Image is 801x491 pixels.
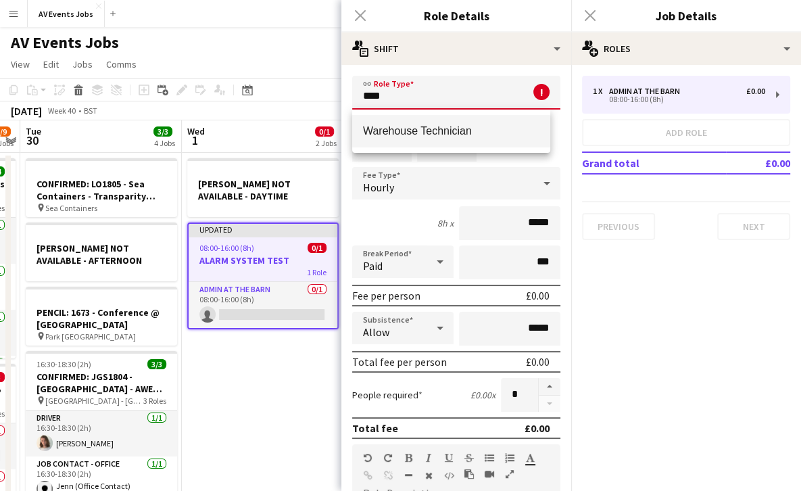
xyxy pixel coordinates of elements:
[26,223,177,281] app-job-card: [PERSON_NAME] NOT AVAILABLE - AFTERNOON
[185,133,205,148] span: 1
[341,7,571,24] h3: Role Details
[143,396,166,406] span: 3 Roles
[505,469,514,480] button: Fullscreen
[199,243,254,253] span: 08:00-16:00 (8h)
[746,87,765,96] div: £0.00
[307,267,326,277] span: 1 Role
[352,289,420,302] div: Fee per person
[609,87,685,96] div: Admin at the Barn
[24,133,41,148] span: 30
[571,7,801,24] h3: Job Details
[37,359,91,369] span: 16:30-18:30 (2h)
[189,224,337,235] div: Updated
[26,411,177,457] app-card-role: Driver1/116:30-18:30 (2h)[PERSON_NAME]
[187,178,339,202] h3: [PERSON_NAME] NOT AVAILABLE - DAYTIME
[383,452,393,463] button: Redo
[43,58,59,70] span: Edit
[45,106,78,116] span: Week 40
[726,152,790,174] td: £0.00
[363,325,389,339] span: Allow
[464,469,474,480] button: Paste as plain text
[45,396,143,406] span: [GEOGRAPHIC_DATA] - [GEOGRAPHIC_DATA]
[539,378,560,396] button: Increase
[582,152,726,174] td: Grand total
[101,55,142,73] a: Comms
[45,331,136,342] span: Park [GEOGRAPHIC_DATA]
[526,355,550,369] div: £0.00
[464,452,474,463] button: Strikethrough
[26,158,177,217] app-job-card: CONFIRMED: LO1805 - Sea Containers - Transparity Customer Summit Sea Containers
[26,371,177,395] h3: CONFIRMED: JGS1804 - [GEOGRAPHIC_DATA] - AWE GradFest
[28,1,105,27] button: AV Events Jobs
[437,217,454,229] div: 8h x
[525,452,535,463] button: Text Color
[363,124,539,137] span: Warehouse Technician
[26,178,177,202] h3: CONFIRMED: LO1805 - Sea Containers - Transparity Customer Summit
[525,421,550,435] div: £0.00
[26,287,177,346] app-job-card: PENCIL: 1673 - Conference @ [GEOGRAPHIC_DATA] Park [GEOGRAPHIC_DATA]
[308,243,326,253] span: 0/1
[363,452,372,463] button: Undo
[26,242,177,266] h3: [PERSON_NAME] NOT AVAILABLE - AFTERNOON
[187,223,339,329] app-job-card: Updated08:00-16:00 (8h)0/1ALARM SYSTEM TEST1 RoleAdmin at the Barn0/108:00-16:00 (8h)
[363,181,394,194] span: Hourly
[26,306,177,331] h3: PENCIL: 1673 - Conference @ [GEOGRAPHIC_DATA]
[593,87,609,96] div: 1 x
[5,55,35,73] a: View
[26,125,41,137] span: Tue
[72,58,93,70] span: Jobs
[352,421,398,435] div: Total fee
[352,389,422,401] label: People required
[485,469,494,480] button: Insert video
[571,32,801,65] div: Roles
[147,359,166,369] span: 3/3
[84,106,97,116] div: BST
[189,254,337,266] h3: ALARM SYSTEM TEST
[505,452,514,463] button: Ordered List
[11,104,42,118] div: [DATE]
[444,452,454,463] button: Underline
[189,282,337,328] app-card-role: Admin at the Barn0/108:00-16:00 (8h)
[67,55,98,73] a: Jobs
[593,96,765,103] div: 08:00-16:00 (8h)
[153,126,172,137] span: 3/3
[363,259,383,273] span: Paid
[470,389,495,401] div: £0.00 x
[11,32,119,53] h1: AV Events Jobs
[106,58,137,70] span: Comms
[187,158,339,217] app-job-card: [PERSON_NAME] NOT AVAILABLE - DAYTIME
[341,32,571,65] div: Shift
[404,452,413,463] button: Bold
[424,470,433,481] button: Clear Formatting
[45,203,97,213] span: Sea Containers
[315,126,334,137] span: 0/1
[485,452,494,463] button: Unordered List
[316,138,337,148] div: 2 Jobs
[38,55,64,73] a: Edit
[424,452,433,463] button: Italic
[187,125,205,137] span: Wed
[154,138,175,148] div: 4 Jobs
[404,470,413,481] button: Horizontal Line
[11,58,30,70] span: View
[352,355,447,369] div: Total fee per person
[444,470,454,481] button: HTML Code
[526,289,550,302] div: £0.00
